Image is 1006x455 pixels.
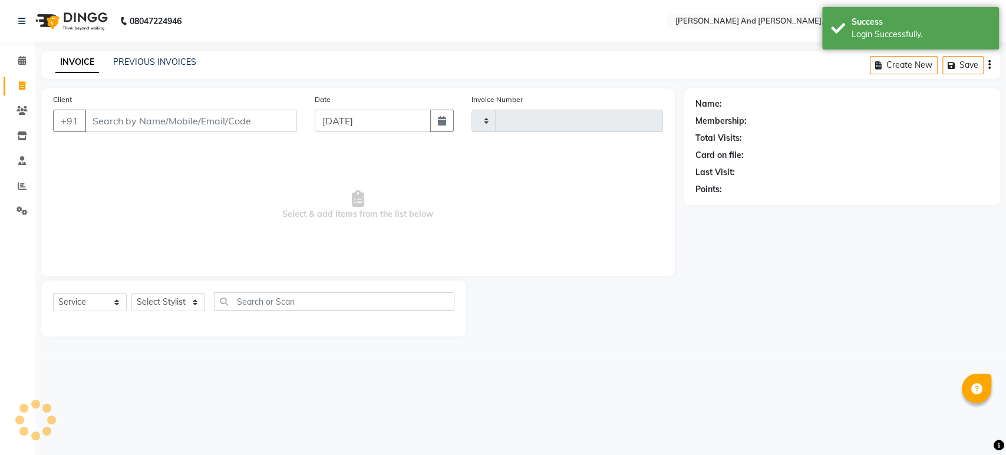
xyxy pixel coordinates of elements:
[695,115,747,127] div: Membership:
[695,183,722,196] div: Points:
[113,57,196,67] a: PREVIOUS INVOICES
[852,16,990,28] div: Success
[695,166,735,179] div: Last Visit:
[870,56,938,74] button: Create New
[53,146,663,264] span: Select & add items from the list below
[695,149,744,161] div: Card on file:
[695,132,742,144] div: Total Visits:
[315,94,331,105] label: Date
[214,292,454,311] input: Search or Scan
[852,28,990,41] div: Login Successfully.
[695,98,722,110] div: Name:
[942,56,984,74] button: Save
[55,52,99,73] a: INVOICE
[130,5,182,38] b: 08047224946
[53,110,86,132] button: +91
[471,94,523,105] label: Invoice Number
[30,5,111,38] img: logo
[85,110,297,132] input: Search by Name/Mobile/Email/Code
[53,94,72,105] label: Client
